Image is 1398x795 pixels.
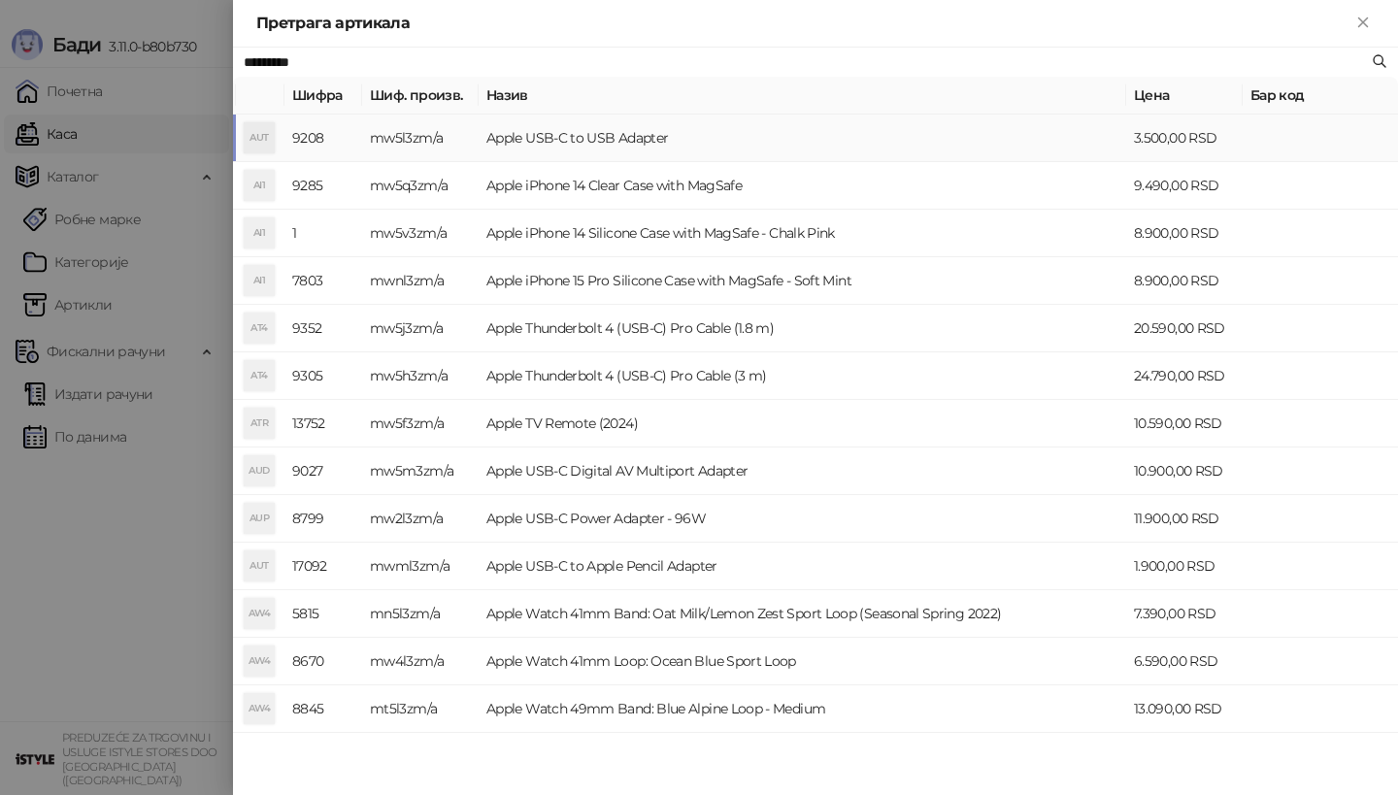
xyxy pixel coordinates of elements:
td: 9352 [284,305,362,352]
td: mw5l3zm/a [362,115,479,162]
div: ATR [244,408,275,439]
td: Apple USB-C to USB Adapter [479,115,1126,162]
th: Шиф. произв. [362,77,479,115]
td: mw5q3zm/a [362,162,479,210]
td: mw5v3zm/a [362,210,479,257]
div: AI1 [244,217,275,248]
td: mw5f3zm/a [362,400,479,447]
td: 8.900,00 RSD [1126,257,1243,305]
td: mw5h3zm/a [362,352,479,400]
td: Apple Thunderbolt 4 (USB-C) Pro Cable (1.8 m) [479,305,1126,352]
td: Apple TV Remote (2024) [479,400,1126,447]
td: 9208 [284,115,362,162]
div: AUT [244,122,275,153]
td: Apple iPhone 15 Pro Silicone Case with MagSafe - Soft Mint [479,257,1126,305]
td: 10.590,00 RSD [1126,400,1243,447]
td: 3.500,00 RSD [1126,115,1243,162]
td: 8.900,00 RSD [1126,210,1243,257]
td: mwml3zm/a [362,543,479,590]
th: Назив [479,77,1126,115]
td: 9285 [284,162,362,210]
td: Apple iPhone 14 Clear Case with MagSafe [479,162,1126,210]
th: Цена [1126,77,1243,115]
td: Apple USB-C to Apple Pencil Adapter [479,543,1126,590]
td: mw2l3zm/a [362,495,479,543]
td: 10.900,00 RSD [1126,447,1243,495]
div: AW4 [244,598,275,629]
div: AW4 [244,646,275,677]
td: Apple USB-C Digital AV Multiport Adapter [479,447,1126,495]
div: AW4 [244,693,275,724]
td: 1.900,00 RSD [1126,543,1243,590]
td: Apple iPhone 14 Silicone Case with MagSafe - Chalk Pink [479,210,1126,257]
td: mwnl3zm/a [362,257,479,305]
td: 8845 [284,685,362,733]
td: 20.590,00 RSD [1126,305,1243,352]
td: mw5j3zm/a [362,305,479,352]
td: mt5l3zm/a [362,685,479,733]
td: 24.790,00 RSD [1126,352,1243,400]
td: 7.390,00 RSD [1126,590,1243,638]
div: AUT [244,550,275,581]
td: 5815 [284,590,362,638]
th: Бар код [1243,77,1398,115]
td: 8670 [284,638,362,685]
td: 8799 [284,495,362,543]
td: 9027 [284,447,362,495]
div: AT4 [244,360,275,391]
td: 13752 [284,400,362,447]
td: Apple Watch 49mm Band: Blue Alpine Loop - Medium [479,685,1126,733]
td: 9305 [284,352,362,400]
div: AI1 [244,170,275,201]
td: 17092 [284,543,362,590]
td: 11.900,00 RSD [1126,495,1243,543]
div: AI1 [244,265,275,296]
td: 13.090,00 RSD [1126,685,1243,733]
td: mw4l3zm/a [362,638,479,685]
div: AUP [244,503,275,534]
td: Apple Thunderbolt 4 (USB‑C) Pro Cable (3 m) [479,352,1126,400]
td: 1 [284,210,362,257]
td: mw5m3zm/a [362,447,479,495]
div: AUD [244,455,275,486]
td: Apple Watch 41mm Loop: Ocean Blue Sport Loop [479,638,1126,685]
div: Претрага артикала [256,12,1351,35]
div: AT4 [244,313,275,344]
td: Apple USB-C Power Adapter - 96W [479,495,1126,543]
td: 9.490,00 RSD [1126,162,1243,210]
td: mn5l3zm/a [362,590,479,638]
td: 6.590,00 RSD [1126,638,1243,685]
td: 7803 [284,257,362,305]
th: Шифра [284,77,362,115]
td: Apple Watch 41mm Band: Oat Milk/Lemon Zest Sport Loop (Seasonal Spring 2022) [479,590,1126,638]
button: Close [1351,12,1375,35]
